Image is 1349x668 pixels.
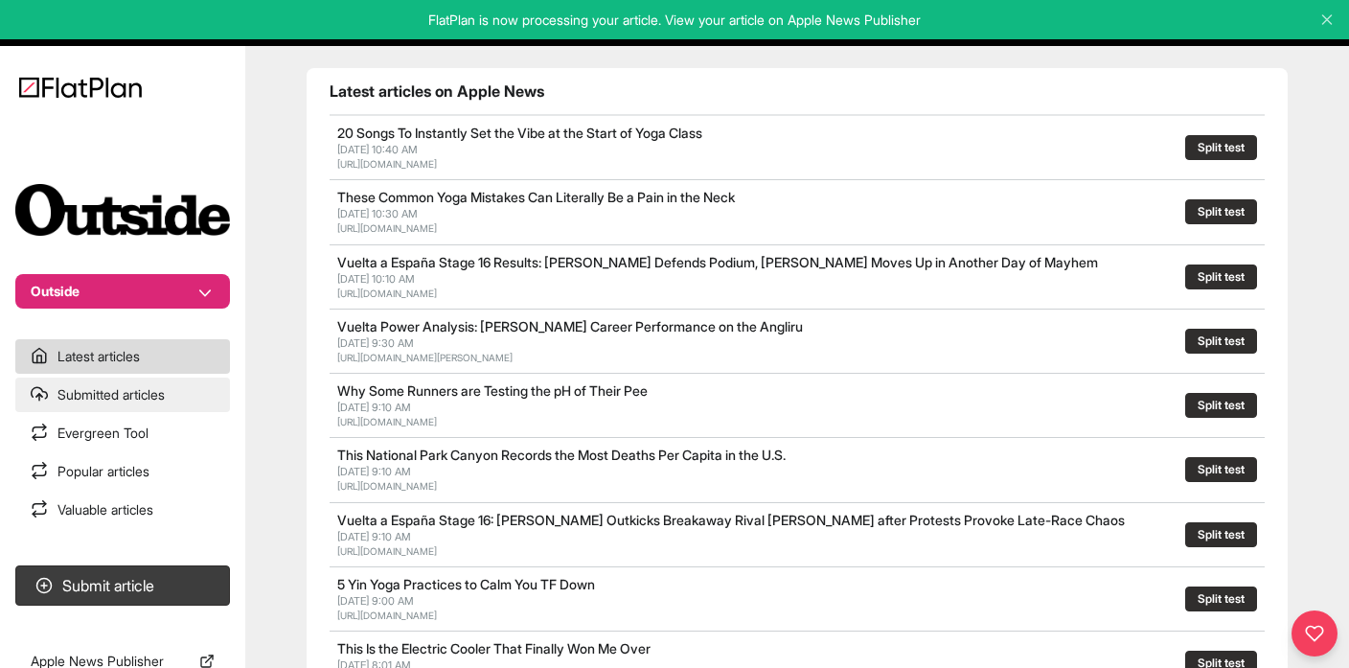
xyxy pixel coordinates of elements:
a: These Common Yoga Mistakes Can Literally Be a Pain in the Neck [337,189,735,205]
button: Submit article [15,565,230,606]
a: Valuable articles [15,493,230,527]
span: [DATE] 10:30 AM [337,207,418,220]
span: [DATE] 9:30 AM [337,336,414,350]
a: This National Park Canyon Records the Most Deaths Per Capita in the U.S. [337,447,786,463]
a: [URL][DOMAIN_NAME][PERSON_NAME] [337,352,513,363]
a: [URL][DOMAIN_NAME] [337,222,437,234]
button: Split test [1185,587,1257,611]
a: This Is the Electric Cooler That Finally Won Me Over [337,640,651,656]
a: Popular articles [15,454,230,489]
a: 20 Songs To Instantly Set the Vibe at the Start of Yoga Class [337,125,702,141]
img: Publication Logo [15,184,230,236]
a: Vuelta a España Stage 16 Results: [PERSON_NAME] Defends Podium, [PERSON_NAME] Moves Up in Another... [337,254,1098,270]
a: [URL][DOMAIN_NAME] [337,288,437,299]
a: [URL][DOMAIN_NAME] [337,480,437,492]
a: Why Some Runners are Testing the pH of Their Pee [337,382,648,399]
button: Split test [1185,457,1257,482]
button: Split test [1185,199,1257,224]
img: Logo [19,77,142,98]
a: Vuelta Power Analysis: [PERSON_NAME] Career Performance on the Angliru [337,318,803,334]
button: Outside [15,274,230,309]
span: [DATE] 9:10 AM [337,530,411,543]
button: Split test [1185,522,1257,547]
button: Split test [1185,265,1257,289]
a: Latest articles [15,339,230,374]
span: [DATE] 9:10 AM [337,465,411,478]
span: [DATE] 10:40 AM [337,143,418,156]
button: Split test [1185,393,1257,418]
a: Evergreen Tool [15,416,230,450]
button: Split test [1185,135,1257,160]
span: [DATE] 9:00 AM [337,594,414,608]
span: [DATE] 9:10 AM [337,401,411,414]
a: Vuelta a España Stage 16: [PERSON_NAME] Outkicks Breakaway Rival [PERSON_NAME] after Protests Pro... [337,512,1125,528]
span: [DATE] 10:10 AM [337,272,415,286]
button: Split test [1185,329,1257,354]
a: [URL][DOMAIN_NAME] [337,416,437,427]
h1: Latest articles on Apple News [330,80,1265,103]
p: FlatPlan is now processing your article. View your article on Apple News Publisher [13,11,1336,30]
a: Submitted articles [15,378,230,412]
a: 5 Yin Yoga Practices to Calm You TF Down [337,576,595,592]
a: [URL][DOMAIN_NAME] [337,158,437,170]
a: [URL][DOMAIN_NAME] [337,610,437,621]
a: [URL][DOMAIN_NAME] [337,545,437,557]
